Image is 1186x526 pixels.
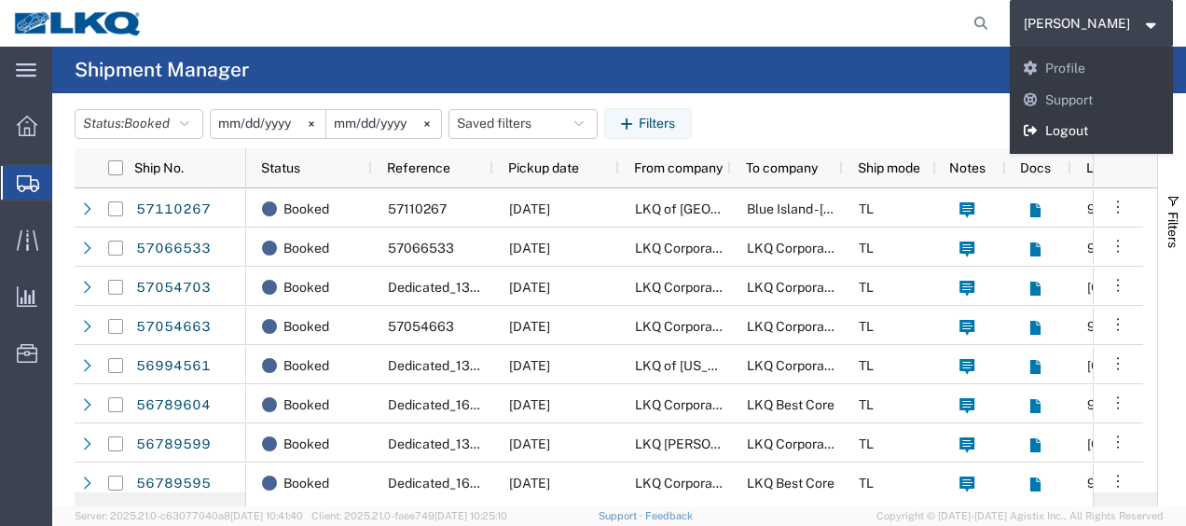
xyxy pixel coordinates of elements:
[859,358,874,373] span: TL
[747,241,847,256] span: LKQ Corporation
[635,476,735,491] span: LKQ Corporation
[634,160,723,175] span: From company
[388,241,454,256] span: 57066533
[747,201,926,216] span: Blue Island - Knopf
[326,110,441,138] input: Not set
[135,194,212,224] a: 57110267
[1020,160,1051,175] span: Docs
[124,116,170,131] span: Booked
[311,510,507,521] span: Client: 2025.21.0-faee749
[509,280,550,295] span: 10/16/2025
[858,160,920,175] span: Ship mode
[283,346,329,385] span: Booked
[509,241,550,256] span: 10/15/2025
[509,476,550,491] span: 10/16/2025
[135,390,212,420] a: 56789604
[135,311,212,341] a: 57054663
[283,189,329,228] span: Booked
[1023,12,1161,35] button: [PERSON_NAME]
[75,47,249,93] h4: Shipment Manager
[645,510,693,521] a: Feedback
[1086,160,1138,175] span: Location
[230,510,303,521] span: [DATE] 10:41:40
[388,436,591,451] span: Dedicated_1300_1635_Eng Trans
[388,280,587,295] span: Dedicated_1312_1635_Eng Trans
[388,397,598,412] span: Dedicated_1635_1760_Eng Trans2
[388,358,591,373] span: Dedicated_1330_1635_Eng Trans
[283,268,329,307] span: Booked
[135,272,212,302] a: 57054703
[509,397,550,412] span: 10/16/2025
[211,110,325,138] input: Not set
[75,510,303,521] span: Server: 2025.21.0-c63077040a8
[1165,212,1180,248] span: Filters
[134,160,184,175] span: Ship No.
[747,476,834,491] span: LKQ Best Core
[509,436,550,451] span: 10/16/2025
[747,319,847,334] span: LKQ Corporation
[283,307,329,346] span: Booked
[635,201,813,216] span: LKQ of Toledo
[388,476,590,491] span: Dedicated_1635_1760_Eng Trans
[448,109,598,139] button: Saved filters
[635,280,735,295] span: LKQ Corporation
[949,160,986,175] span: Notes
[135,233,212,263] a: 57066533
[747,280,847,295] span: LKQ Corporation
[509,201,550,216] span: 10/16/2025
[859,476,874,491] span: TL
[859,397,874,412] span: TL
[508,160,579,175] span: Pickup date
[859,436,874,451] span: TL
[635,436,813,451] span: LKQ Triplett - Akron
[135,351,212,381] a: 56994561
[859,241,874,256] span: TL
[747,436,847,451] span: LKQ Corporation
[747,397,834,412] span: LKQ Best Core
[509,358,550,373] span: 10/15/2025
[859,201,874,216] span: TL
[635,241,735,256] span: LKQ Corporation
[75,109,203,139] button: Status:Booked
[387,160,450,175] span: Reference
[434,510,507,521] span: [DATE] 10:25:10
[261,160,300,175] span: Status
[135,429,212,459] a: 56789599
[746,160,818,175] span: To company
[1010,53,1174,85] a: Profile
[283,385,329,424] span: Booked
[747,358,847,373] span: LKQ Corporation
[509,319,550,334] span: 10/15/2025
[635,397,735,412] span: LKQ Corporation
[1024,13,1130,34] span: Robert Benette
[859,280,874,295] span: TL
[876,508,1164,524] span: Copyright © [DATE]-[DATE] Agistix Inc., All Rights Reserved
[283,228,329,268] span: Booked
[1010,116,1174,147] a: Logout
[135,468,212,498] a: 56789595
[604,108,692,138] button: Filters
[599,510,645,521] a: Support
[1010,85,1174,117] a: Support
[635,319,735,334] span: LKQ Corporation
[388,201,447,216] span: 57110267
[388,319,454,334] span: 57054663
[283,464,329,503] span: Booked
[283,424,329,464] span: Booked
[635,358,1029,373] span: LKQ of Michigan - Belleville, Mi
[13,9,144,37] img: logo
[859,319,874,334] span: TL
